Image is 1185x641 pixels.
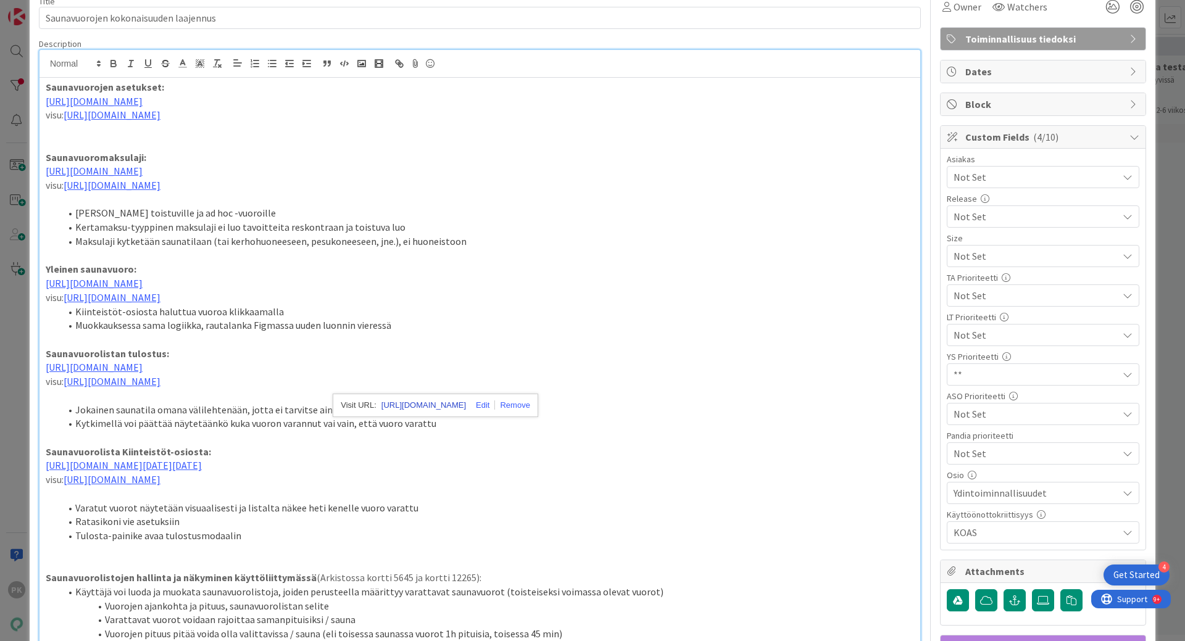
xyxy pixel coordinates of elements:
[947,155,1139,163] div: Asiakas
[46,445,211,458] strong: Saunavuorolista Kiinteistöt-osiosta:
[46,81,164,93] strong: Saunavuorojen asetukset:
[64,179,160,191] a: [URL][DOMAIN_NAME]
[62,5,69,15] div: 9+
[46,277,143,289] a: [URL][DOMAIN_NAME]
[965,31,1123,46] span: Toiminnallisuus tiedoksi
[965,564,1123,579] span: Attachments
[965,64,1123,79] span: Dates
[46,291,914,305] p: visu:
[947,471,1139,479] div: Osio
[60,627,914,641] li: Vuorojen pituus pitää voida olla valittavissa / sauna (eli toisessa saunassa vuorot 1h pituisia, ...
[46,151,146,163] strong: Saunavuoromaksulaji:
[64,375,160,387] a: [URL][DOMAIN_NAME]
[60,515,914,529] li: Ratasikoni vie asetuksiin
[26,2,56,17] span: Support
[60,206,914,220] li: [PERSON_NAME] toistuville ja ad hoc -vuoroille
[39,7,921,29] input: type card name here...
[947,352,1139,361] div: YS Prioriteetti
[46,178,914,192] p: visu:
[1113,569,1160,581] div: Get Started
[46,263,136,275] strong: Yleinen saunavuoro:
[60,234,914,249] li: Maksulaji kytketään saunatilaan (tai kerhohuoneeseen, pesukoneeseen, jne.), ei huoneistoon
[965,97,1123,112] span: Block
[954,405,1112,423] span: Not Set
[954,287,1112,304] span: Not Set
[46,459,202,471] a: [URL][DOMAIN_NAME][DATE][DATE]
[947,392,1139,400] div: ASO Prioriteetti
[954,247,1112,265] span: Not Set
[947,234,1139,242] div: Size
[60,305,914,319] li: Kiinteistöt-osiosta haluttua vuoroa klikkaamalla
[64,473,160,486] a: [URL][DOMAIN_NAME]
[947,510,1139,519] div: Käyttöönottokriittisyys
[46,165,143,177] a: [URL][DOMAIN_NAME]
[60,416,914,431] li: Kytkimellä voi päättää näytetäänkö kuka vuoron varannut vai vain, että vuoro varattu
[60,529,914,543] li: Tulosta-painike avaa tulostusmodaalin
[46,347,169,360] strong: Saunavuorolistan tulostus:
[60,403,914,417] li: Jokainen saunatila omana välilehtenään, jotta ei tarvitse aina tulostaa kaikkia jos vain yhdessä ...
[947,273,1139,282] div: TA Prioriteetti
[64,291,160,304] a: [URL][DOMAIN_NAME]
[60,220,914,234] li: Kertamaksu-tyyppinen maksulaji ei luo tavoitteita reskontraan ja toistuva luo
[46,473,914,487] p: visu:
[46,95,143,107] a: [URL][DOMAIN_NAME]
[954,209,1118,224] span: Not Set
[954,486,1118,500] span: Ydintoiminnallisuudet
[46,108,914,122] p: visu:
[39,38,81,49] span: Description
[60,318,914,333] li: Muokkauksessa sama logiikka, rautalanka Figmassa uuden luonnin vieressä
[965,130,1123,144] span: Custom Fields
[381,397,466,413] a: [URL][DOMAIN_NAME]
[954,525,1118,540] span: KOAS
[954,170,1118,184] span: Not Set
[46,571,914,585] p: (Arkistossa kortti 5645 ja kortti 12265):
[947,194,1139,203] div: Release
[1104,564,1170,585] div: Open Get Started checklist, remaining modules: 4
[64,109,160,121] a: [URL][DOMAIN_NAME]
[46,374,914,389] p: visu:
[1158,561,1170,573] div: 4
[60,585,914,599] li: Käyttäjä voi luoda ja muokata saunavuorolistoja, joiden perusteella määrittyy varattavat saunavuo...
[1033,131,1058,143] span: ( 4/10 )
[60,501,914,515] li: Varatut vuorot näytetään visuaalisesti ja listalta näkee heti kenelle vuoro varattu
[60,613,914,627] li: Varattavat vuorot voidaan rajoittaa samanpituisiksi / sauna
[60,599,914,613] li: Vuorojen ajankohta ja pituus, saunavuorolistan selite
[947,431,1139,440] div: Pandia prioriteetti
[954,326,1112,344] span: Not Set
[954,445,1112,462] span: Not Set
[46,571,317,584] strong: Saunavuorolistojen hallinta ja näkyminen käyttöliittymässä
[947,313,1139,321] div: LT Prioriteetti
[46,361,143,373] a: [URL][DOMAIN_NAME]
